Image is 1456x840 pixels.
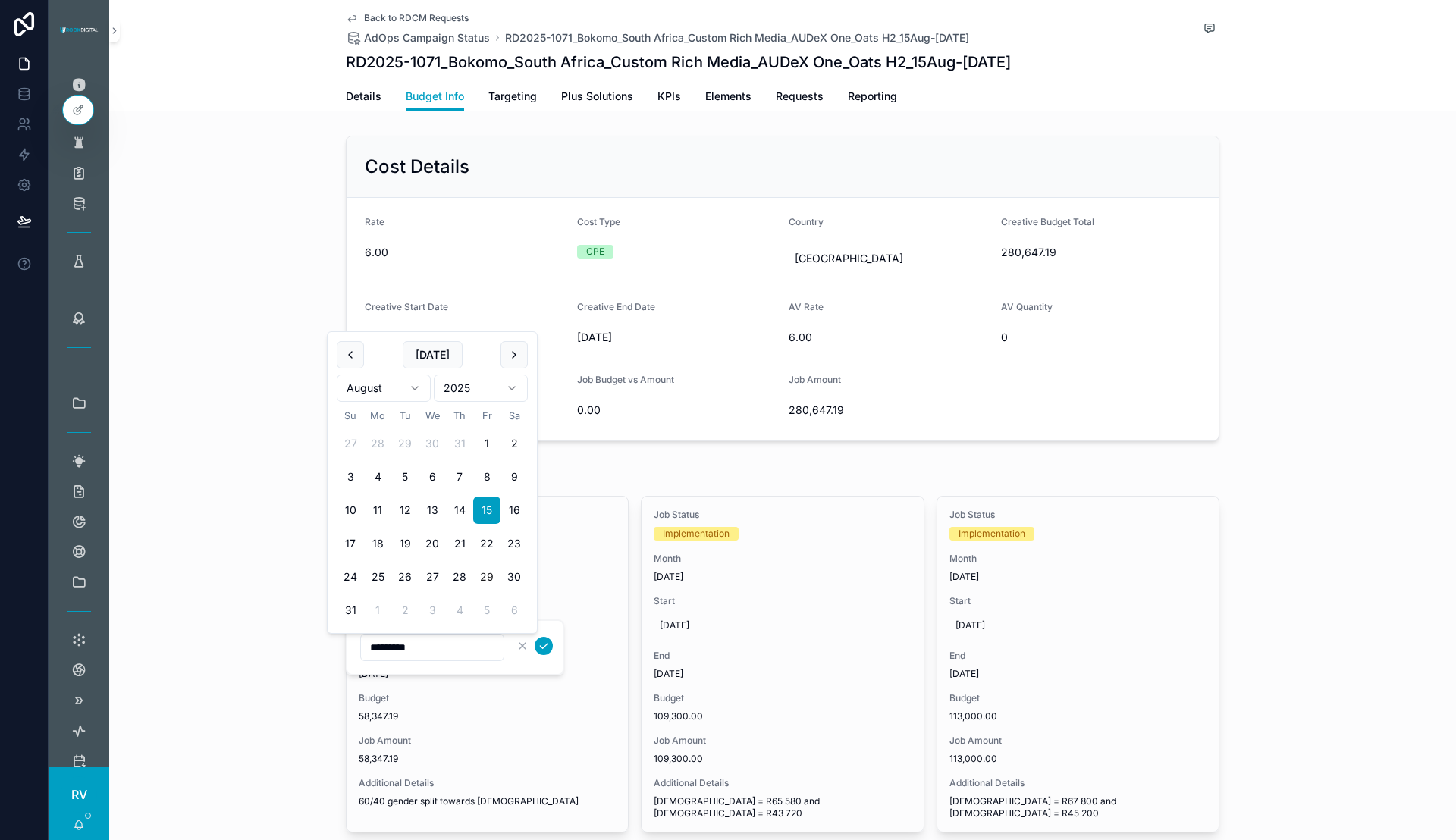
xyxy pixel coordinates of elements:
span: AV Rate [789,301,824,312]
span: 280,647.19 [1001,245,1201,260]
button: Monday, August 4th, 2025 [364,463,391,491]
button: [DATE] [403,341,463,368]
button: Thursday, August 21st, 2025 [446,530,473,557]
span: [DATE] [949,571,1207,583]
span: Job Status [654,509,911,521]
button: Tuesday, August 5th, 2025 [391,463,419,491]
span: 0 [1001,330,1201,345]
span: 113,000.00 [949,753,1207,765]
table: August 2025 [337,408,528,624]
button: Thursday, August 14th, 2025 [446,497,473,524]
a: AdOps Campaign Status [346,30,490,45]
span: Creative Budget Total [1001,216,1094,227]
span: [DATE] [577,330,777,345]
span: Job Status [949,509,1207,521]
button: Friday, August 8th, 2025 [473,463,500,491]
span: Job Budget vs Amount [577,374,674,385]
button: Monday, August 18th, 2025 [364,530,391,557]
span: 109,300.00 [654,753,911,765]
span: 58,347.19 [359,710,616,722]
span: End [949,650,1207,662]
span: Cost Type [577,216,620,227]
div: scrollable content [49,61,109,767]
div: CPE [586,245,604,259]
th: Tuesday [391,408,419,424]
span: Country [789,216,824,227]
span: Back to RDCM Requests [364,12,469,24]
th: Saturday [500,408,528,424]
img: App logo [58,24,100,36]
button: Sunday, August 24th, 2025 [337,563,364,591]
button: Friday, September 5th, 2025 [473,597,500,624]
a: Plus Solutions [561,83,633,113]
button: Wednesday, August 6th, 2025 [419,463,446,491]
span: 6.00 [365,245,565,260]
th: Monday [364,408,391,424]
span: Budget [359,692,616,704]
span: AdOps Campaign Status [364,30,490,45]
span: 60/40 gender split towards [DEMOGRAPHIC_DATA] [359,795,616,807]
button: Monday, July 28th, 2025 [364,430,391,457]
div: Implementation [663,527,730,541]
span: End [654,650,911,662]
button: Friday, August 15th, 2025, selected [473,497,500,524]
span: [DATE] [365,330,565,345]
button: Wednesday, July 30th, 2025 [419,430,446,457]
button: Thursday, July 31st, 2025 [446,430,473,457]
span: Start [949,595,1207,607]
a: Job StatusImplementationMonth[DATE]Start[DATE]End[DATE]Budget113,000.00Job Amount113,000.00Additi... [937,496,1219,832]
span: [DEMOGRAPHIC_DATA] = R65 580 and [DEMOGRAPHIC_DATA] = R43 720 [654,795,911,820]
button: Sunday, August 10th, 2025 [337,497,364,524]
a: Budget Info [406,83,464,111]
span: Details [346,89,381,104]
button: Wednesday, August 13th, 2025 [419,497,446,524]
th: Wednesday [419,408,446,424]
span: Rate [365,216,384,227]
button: Tuesday, July 29th, 2025 [391,430,419,457]
button: Wednesday, August 27th, 2025 [419,563,446,591]
span: Creative End Date [577,301,655,312]
a: Targeting [488,83,537,113]
button: Wednesday, August 20th, 2025 [419,530,446,557]
th: Thursday [446,408,473,424]
a: RD2025-1071_Bokomo_South Africa_Custom Rich Media_AUDeX One_Oats H2_15Aug-[DATE] [505,30,969,45]
button: Sunday, July 27th, 2025 [337,430,364,457]
button: Monday, August 11th, 2025 [364,497,391,524]
button: Sunday, August 3rd, 2025 [337,463,364,491]
button: Friday, August 1st, 2025 [473,430,500,457]
span: Budget Info [406,89,464,104]
span: Budget [949,692,1207,704]
button: Monday, August 25th, 2025 [364,563,391,591]
button: Wednesday, September 3rd, 2025 [419,597,446,624]
button: Saturday, September 6th, 2025 [500,597,528,624]
a: Requests [776,83,824,113]
span: Additional Details [359,777,616,789]
span: Month [949,553,1207,565]
span: Requests [776,89,824,104]
span: 109,300.00 [654,710,911,722]
a: Elements [705,83,752,113]
span: Month [654,553,911,565]
span: Elements [705,89,752,104]
span: Plus Solutions [561,89,633,104]
span: AV Quantity [1001,301,1053,312]
button: Saturday, August 16th, 2025 [500,497,528,524]
span: [DATE] [654,571,911,583]
button: Sunday, August 31st, 2025 [337,597,364,624]
span: Additional Details [654,777,911,789]
span: 58,347.19 [359,753,616,765]
span: 113,000.00 [949,710,1207,722]
a: Details [346,83,381,113]
span: [DEMOGRAPHIC_DATA] = R67 800 and [DEMOGRAPHIC_DATA] = R45 200 [949,795,1207,820]
a: Job StatusImplementationMonth[DATE]Start[DATE]End[DATE]Budget109,300.00Job Amount109,300.00Additi... [641,496,924,832]
th: Sunday [337,408,364,424]
h1: RD2025-1071_Bokomo_South Africa_Custom Rich Media_AUDeX One_Oats H2_15Aug-[DATE] [346,52,1011,73]
div: Implementation [959,527,1025,541]
span: Job Amount [949,735,1207,747]
span: Creative Start Date [365,301,448,312]
span: Targeting [488,89,537,104]
button: Saturday, August 9th, 2025 [500,463,528,491]
button: Friday, August 22nd, 2025 [473,530,500,557]
span: Additional Details [949,777,1207,789]
span: RV [71,785,87,804]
